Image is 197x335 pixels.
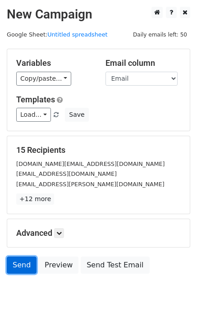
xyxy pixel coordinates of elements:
h5: Email column [105,58,181,68]
a: +12 more [16,193,54,205]
a: Untitled spreadsheet [47,31,107,38]
a: Load... [16,108,51,122]
iframe: Chat Widget [152,292,197,335]
h5: Advanced [16,228,181,238]
h5: 15 Recipients [16,145,181,155]
a: Send [7,257,37,274]
h5: Variables [16,58,92,68]
small: [DOMAIN_NAME][EMAIL_ADDRESS][DOMAIN_NAME] [16,161,165,167]
a: Copy/paste... [16,72,71,86]
small: Google Sheet: [7,31,108,38]
button: Save [65,108,88,122]
h2: New Campaign [7,7,190,22]
a: Send Test Email [81,257,149,274]
small: [EMAIL_ADDRESS][DOMAIN_NAME] [16,170,117,177]
a: Daily emails left: 50 [130,31,190,38]
a: Templates [16,95,55,104]
span: Daily emails left: 50 [130,30,190,40]
a: Preview [39,257,78,274]
div: 聊天小组件 [152,292,197,335]
small: [EMAIL_ADDRESS][PERSON_NAME][DOMAIN_NAME] [16,181,165,188]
